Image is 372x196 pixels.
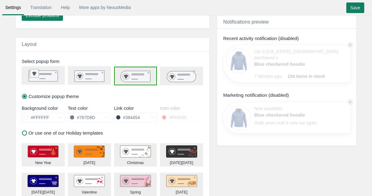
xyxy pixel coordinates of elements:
img: spring.png [120,175,151,187]
div: Text color [68,105,111,111]
div: Now available! Grab yours until it runs out again [254,105,319,130]
a: More apps by NexusMedia [76,2,134,13]
div: Lily in [US_STATE], [GEOGRAPHIC_DATA] purchased a [254,48,347,73]
div: Background color [22,105,65,111]
a: Help [58,2,73,13]
div: Valentine [82,190,97,195]
img: halloweeen.png [74,145,105,158]
img: christmas.png [120,145,151,158]
span: hex [58,115,63,119]
div: [DATE][DATE] [170,160,193,166]
span: Notifications preview [223,19,269,24]
img: black_friday.png [166,145,197,158]
div: Spring [130,190,141,195]
div: [DATE] [83,160,95,166]
span: Layout [22,42,37,47]
img: valentine.png [74,175,105,187]
a: Blue checkered hoodie [254,112,319,118]
span: 234 items in stock [288,73,325,79]
span: hex [104,115,109,119]
a: Settings [2,2,24,13]
img: thanksgiving.png [166,175,197,187]
input: Save [346,2,364,13]
label: Or use one of our Holiday templates [22,130,103,136]
div: Icon color [160,105,203,111]
div: [DATE] [176,190,188,195]
span: 7 Minutes ago [254,73,288,79]
a: Translation [27,2,55,13]
img: 80x80_sample.jpg [226,105,251,130]
img: new_year.png [28,145,59,158]
label: Customize popup theme [22,93,79,100]
img: cyber_monday.png [28,175,59,187]
span: hex [197,115,201,119]
div: [DATE][DATE] [32,190,55,195]
img: 80x80_sample.jpg [226,48,251,73]
div: Christmas [127,160,144,166]
span: hex [151,115,155,119]
div: Select popup form [17,58,211,65]
a: Blue checkered hoodie [254,61,319,67]
div: Link color [114,105,157,111]
span: Exclude products [26,13,59,18]
div: New Year [35,160,51,166]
